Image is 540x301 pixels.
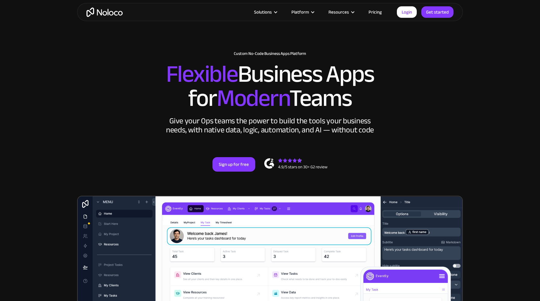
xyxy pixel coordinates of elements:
div: Platform [284,8,321,16]
span: Modern [217,76,289,121]
div: Give your Ops teams the power to build the tools your business needs, with native data, logic, au... [165,116,375,135]
span: Flexible [166,52,238,97]
a: Get started [421,6,454,18]
h1: Custom No-Code Business Apps Platform [83,51,457,56]
div: Resources [321,8,361,16]
div: Resources [328,8,349,16]
a: Pricing [361,8,389,16]
div: Solutions [246,8,284,16]
div: Solutions [254,8,272,16]
h2: Business Apps for Teams [83,62,457,110]
a: Sign up for free [212,157,255,172]
a: Login [397,6,417,18]
div: Platform [291,8,309,16]
a: home [86,8,123,17]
